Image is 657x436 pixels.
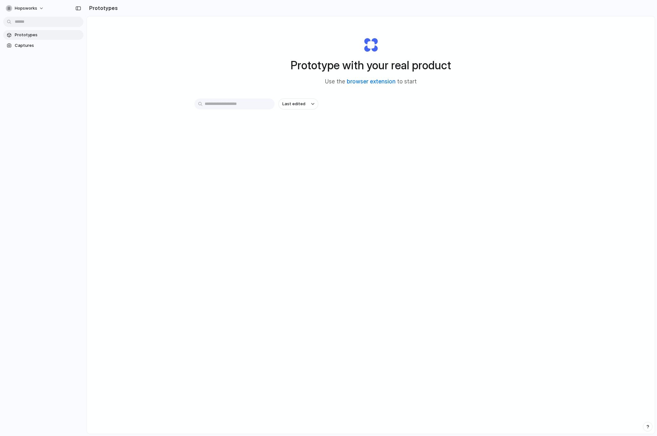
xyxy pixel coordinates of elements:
[15,5,37,12] span: Hopsworks
[325,78,417,86] span: Use the to start
[291,57,451,74] h1: Prototype with your real product
[15,42,81,49] span: Captures
[282,101,305,107] span: Last edited
[3,3,47,13] button: Hopsworks
[3,41,83,50] a: Captures
[278,98,318,109] button: Last edited
[347,78,396,85] a: browser extension
[87,4,118,12] h2: Prototypes
[15,32,81,38] span: Prototypes
[3,30,83,40] a: Prototypes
